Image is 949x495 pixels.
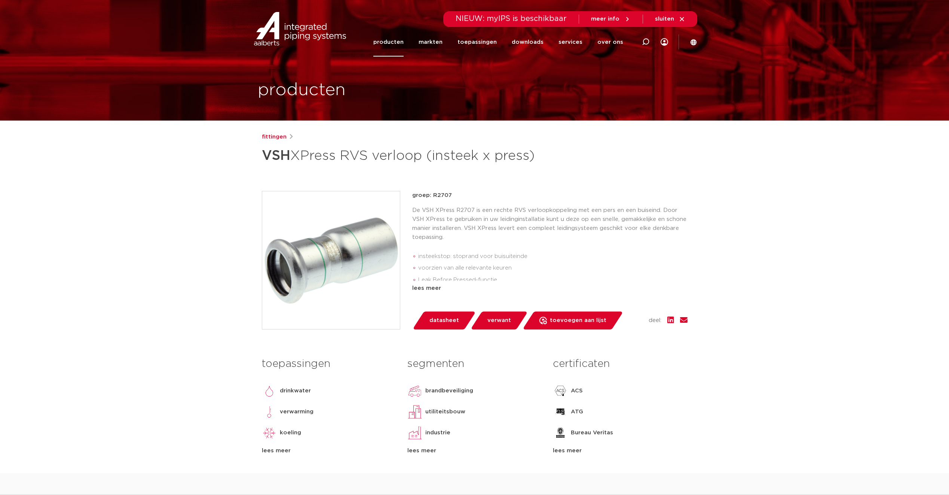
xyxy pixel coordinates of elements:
span: datasheet [429,315,459,327]
h3: certificaten [553,356,687,371]
span: deel: [649,316,661,325]
a: markten [419,28,443,57]
p: Bureau Veritas [571,428,613,437]
p: utiliteitsbouw [425,407,465,416]
div: lees meer [407,446,542,455]
a: datasheet [412,312,476,330]
div: lees meer [412,284,688,293]
span: sluiten [655,16,674,22]
img: industrie [407,425,422,440]
h1: producten [258,78,346,102]
li: insteekstop: stoprand voor buisuiteinde [418,250,688,262]
p: ACS [571,386,583,395]
h3: toepassingen [262,356,396,371]
div: lees meer [262,446,396,455]
a: verwant [470,312,528,330]
li: Leak Before Pressed-functie [418,274,688,286]
img: brandbeveiliging [407,383,422,398]
span: verwant [487,315,511,327]
p: koeling [280,428,301,437]
span: toevoegen aan lijst [550,315,606,327]
h1: XPress RVS verloop (insteek x press) [262,145,543,167]
li: voorzien van alle relevante keuren [418,262,688,274]
span: meer info [591,16,619,22]
a: toepassingen [457,28,497,57]
p: industrie [425,428,450,437]
p: De VSH XPress R2707 is een rechte RVS verloopkoppeling met een pers en een buiseind. Door VSH XPr... [412,206,688,242]
img: drinkwater [262,383,277,398]
p: brandbeveiliging [425,386,473,395]
a: downloads [512,28,544,57]
p: verwarming [280,407,313,416]
nav: Menu [373,28,623,57]
p: drinkwater [280,386,311,395]
div: lees meer [553,446,687,455]
a: services [558,28,582,57]
img: ACS [553,383,568,398]
img: Bureau Veritas [553,425,568,440]
img: ATG [553,404,568,419]
a: producten [373,28,404,57]
img: utiliteitsbouw [407,404,422,419]
a: sluiten [655,16,685,22]
h3: segmenten [407,356,542,371]
strong: VSH [262,149,290,163]
img: koeling [262,425,277,440]
span: NIEUW: myIPS is beschikbaar [456,15,567,22]
p: ATG [571,407,583,416]
img: verwarming [262,404,277,419]
img: Product Image for VSH XPress RVS verloop (insteek x press) [262,191,400,329]
a: fittingen [262,133,287,142]
a: meer info [591,16,631,22]
a: over ons [597,28,623,57]
p: groep: R2707 [412,191,688,200]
